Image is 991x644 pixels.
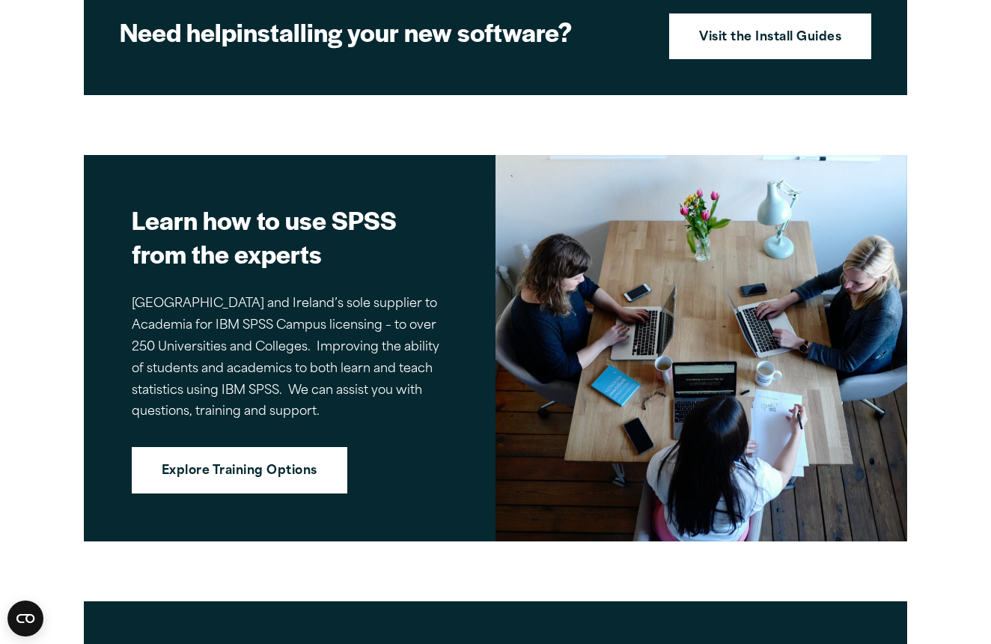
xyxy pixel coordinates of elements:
img: Image of three women working on laptops at a table for Version 1 SPSS Training [495,155,907,541]
strong: Visit the Install Guides [699,28,841,48]
a: Visit the Install Guides [669,13,871,60]
h2: installing your new software? [120,15,644,49]
h2: Learn how to use SPSS from the experts [132,203,448,270]
p: [GEOGRAPHIC_DATA] and Ireland’s sole supplier to Academia for IBM SPSS Campus licensing – to over... [132,294,448,423]
strong: Need help [120,13,237,49]
a: Explore Training Options [132,447,347,493]
button: Open CMP widget [7,601,43,637]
